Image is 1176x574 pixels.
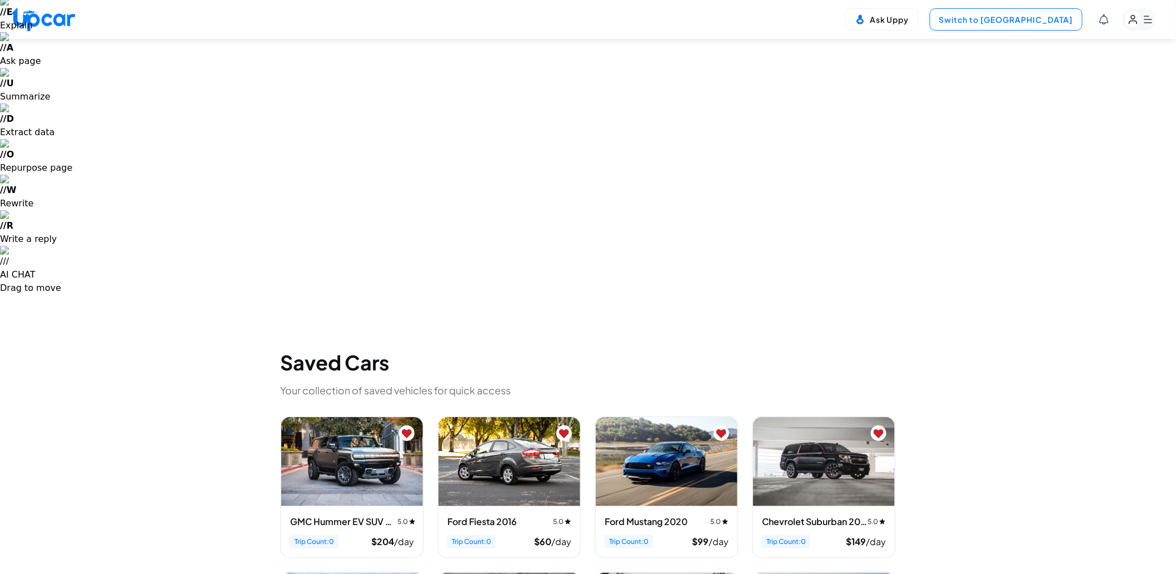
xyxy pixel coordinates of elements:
span: 5.0 [710,517,729,526]
span: Trip Count: 0 [447,535,496,548]
div: View details for Ford Mustang 2020 [595,417,738,558]
h3: Ford Mustang 2020 [605,515,687,528]
span: 5.0 [553,517,571,526]
div: View details for GMC Hummer EV SUV 2024 [281,417,423,558]
button: Remove from favorites [714,425,729,441]
button: Remove from favorites [556,425,572,441]
span: $ 99 [692,536,709,547]
span: /day [709,536,729,547]
img: star [409,518,416,524]
h1: Saved Cars [280,352,896,374]
span: $ 149 [846,536,866,547]
span: $ 60 [534,536,551,547]
img: Ford Fiesta 2016 [438,417,580,506]
h3: Ford Fiesta 2016 [447,515,517,528]
button: Remove from favorites [399,425,415,441]
span: $ 204 [371,536,394,547]
h3: Chevrolet Suburban 2016 [762,515,868,528]
img: GMC Hummer EV SUV 2024 [281,417,423,506]
span: /day [551,536,571,547]
img: star [722,518,729,524]
span: 5.0 [868,517,886,526]
p: Your collection of saved vehicles for quick access [280,383,896,398]
button: Remove from favorites [871,425,886,441]
span: Trip Count: 0 [605,535,653,548]
span: /day [394,536,414,547]
img: Ford Mustang 2020 [596,417,738,506]
img: Chevrolet Suburban 2016 [753,417,895,506]
div: View details for Chevrolet Suburban 2016 [753,417,895,558]
img: star [879,518,886,524]
img: star [565,518,571,524]
span: /day [866,536,886,547]
div: View details for Ford Fiesta 2016 [438,417,581,558]
span: 5.0 [397,517,414,526]
span: Trip Count: 0 [290,535,338,548]
span: Trip Count: 0 [762,535,810,548]
h3: GMC Hummer EV SUV 2024 [290,515,397,528]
